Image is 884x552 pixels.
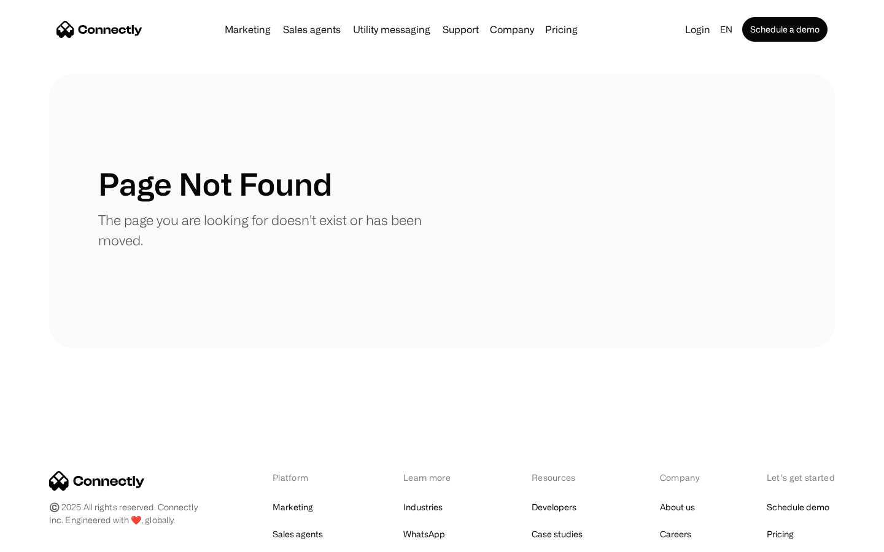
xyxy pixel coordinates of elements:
[98,166,332,202] h1: Page Not Found
[767,499,829,516] a: Schedule demo
[403,471,468,484] div: Learn more
[767,471,835,484] div: Let’s get started
[403,526,445,543] a: WhatsApp
[720,21,732,38] div: en
[767,526,794,543] a: Pricing
[532,526,583,543] a: Case studies
[273,471,339,484] div: Platform
[660,526,691,543] a: Careers
[348,25,435,34] a: Utility messaging
[680,21,715,38] a: Login
[660,499,695,516] a: About us
[273,526,323,543] a: Sales agents
[12,529,74,548] aside: Language selected: English
[490,21,534,38] div: Company
[540,25,583,34] a: Pricing
[486,21,538,38] div: Company
[715,21,740,38] div: en
[56,20,142,39] a: home
[742,17,828,42] a: Schedule a demo
[220,25,276,34] a: Marketing
[403,499,443,516] a: Industries
[273,499,313,516] a: Marketing
[660,471,703,484] div: Company
[278,25,346,34] a: Sales agents
[532,471,596,484] div: Resources
[25,531,74,548] ul: Language list
[532,499,576,516] a: Developers
[438,25,484,34] a: Support
[98,210,442,250] p: The page you are looking for doesn't exist or has been moved.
